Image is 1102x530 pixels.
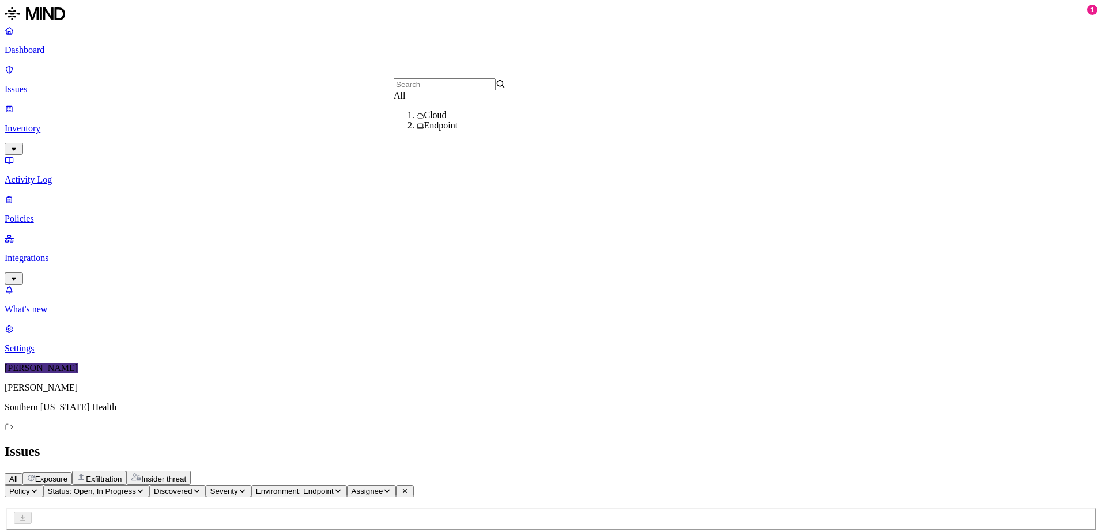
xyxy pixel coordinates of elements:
a: MIND [5,5,1097,25]
p: Activity Log [5,175,1097,185]
a: What's new [5,285,1097,315]
span: Exfiltration [86,475,122,483]
div: All [394,90,506,101]
span: Cloud [424,110,447,120]
span: Discovered [154,487,193,495]
span: Environment: Endpoint [256,487,334,495]
span: Policy [9,487,30,495]
a: Settings [5,324,1097,354]
span: [PERSON_NAME] [5,363,78,373]
a: Activity Log [5,155,1097,185]
h2: Issues [5,444,1097,459]
a: Policies [5,194,1097,224]
p: Dashboard [5,45,1097,55]
p: Issues [5,84,1097,94]
img: MIND [5,5,65,23]
span: Severity [210,487,238,495]
div: 1 [1087,5,1097,15]
p: Settings [5,343,1097,354]
a: Issues [5,65,1097,94]
a: Inventory [5,104,1097,153]
a: Integrations [5,233,1097,283]
p: Integrations [5,253,1097,263]
input: Search [394,78,496,90]
span: Endpoint [424,120,458,130]
p: Policies [5,214,1097,224]
span: Status: Open, In Progress [48,487,136,495]
a: Dashboard [5,25,1097,55]
span: Exposure [35,475,67,483]
span: Insider threat [141,475,186,483]
p: What's new [5,304,1097,315]
p: Inventory [5,123,1097,134]
span: Assignee [352,487,383,495]
p: Southern [US_STATE] Health [5,402,1097,412]
span: All [9,475,18,483]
